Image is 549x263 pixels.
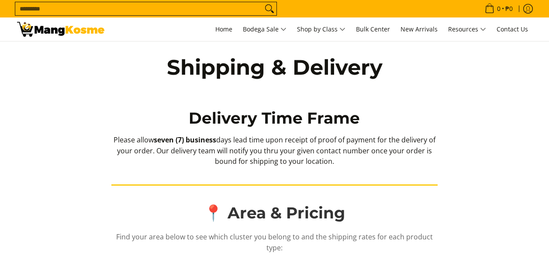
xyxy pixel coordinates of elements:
h2: Delivery Time Frame [111,108,438,128]
p: Find your area below to see which cluster you belong to and the shipping rates for each product t... [111,232,438,262]
a: Resources [444,17,490,41]
span: Bodega Sale [243,24,287,35]
span: ₱0 [504,6,514,12]
span: Contact Us [497,25,528,33]
a: Contact Us [492,17,532,41]
nav: Main Menu [113,17,532,41]
span: Shop by Class [297,24,345,35]
h2: 📍 Area & Pricing [111,203,438,223]
a: Home [211,17,237,41]
a: Shop by Class [293,17,350,41]
span: Home [215,25,232,33]
span: Bulk Center [356,25,390,33]
button: Search [262,2,276,15]
h1: Shipping & Delivery [148,54,401,80]
p: Please allow days lead time upon receipt of proof of payment for the delivery of your order. Our ... [111,135,438,176]
span: Resources [448,24,486,35]
span: New Arrivals [401,25,438,33]
img: Shipping &amp; Delivery Page l Mang Kosme: Home Appliances Warehouse Sale! [17,22,104,37]
a: Bodega Sale [238,17,291,41]
a: New Arrivals [396,17,442,41]
span: 0 [496,6,502,12]
b: seven (7) business [154,135,216,145]
a: Bulk Center [352,17,394,41]
span: • [482,4,515,14]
